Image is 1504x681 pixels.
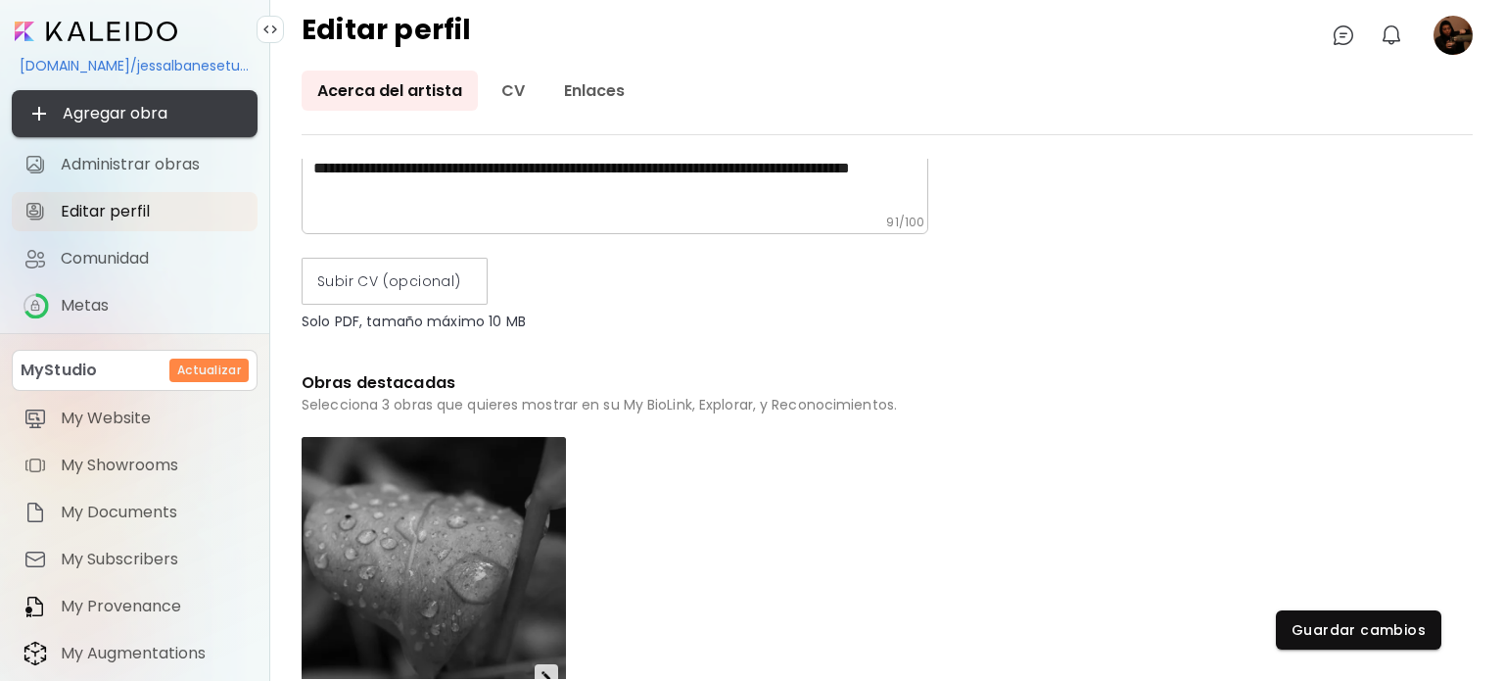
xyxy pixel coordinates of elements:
img: item [23,407,47,430]
a: iconcompleteMetas [12,286,258,325]
span: Administrar obras [61,155,246,174]
button: bellIcon [1375,19,1408,52]
p: MyStudio [21,359,97,382]
a: itemMy Provenance [12,587,258,626]
span: My Showrooms [61,456,246,475]
h6: 91 / 100 [886,215,924,230]
img: bellIcon [1380,24,1403,47]
span: My Augmentations [61,644,246,663]
div: [DOMAIN_NAME]/jessalbanesetucker [12,49,258,82]
img: collapse [262,22,278,37]
a: Enlaces [548,71,640,111]
button: Agregar obra [12,90,258,137]
h6: Actualizar [177,362,241,379]
span: My Website [61,409,246,428]
span: My Subscribers [61,550,246,569]
h6: Selecciona 3 obras que quieres mostrar en su My BioLink, Explorar, y Reconocimientos. [302,396,928,413]
img: Comunidad icon [23,247,47,270]
span: My Documents [61,503,246,522]
a: Acerca del artista [302,71,478,111]
p: Solo PDF, tamaño máximo 10 MB [302,313,928,330]
button: Guardar cambios [1276,610,1441,650]
span: Agregar obra [27,102,242,125]
a: CV [486,71,540,111]
img: Editar perfil icon [23,200,47,223]
a: Administrar obras iconAdministrar obras [12,145,258,184]
a: itemMy Showrooms [12,446,258,485]
a: itemMy Website [12,399,258,438]
a: itemMy Augmentations [12,634,258,673]
a: Comunidad iconComunidad [12,239,258,278]
img: item [23,454,47,477]
h6: Obras destacadas [302,369,928,396]
span: My Provenance [61,597,246,616]
img: item [23,548,47,571]
img: item [23,641,47,666]
a: itemMy Subscribers [12,540,258,579]
img: Administrar obras icon [23,153,47,176]
a: itemMy Documents [12,493,258,532]
h4: Editar perfil [302,16,472,55]
a: Editar perfil iconEditar perfil [12,192,258,231]
span: Guardar cambios [1292,620,1426,641]
label: Subir CV (opcional) [302,258,488,305]
span: Editar perfil [61,202,246,221]
img: chatIcon [1332,24,1355,47]
img: item [23,595,47,618]
span: Subir CV (opcional) [317,271,472,292]
span: Metas [61,296,246,316]
span: Comunidad [61,249,246,268]
img: item [23,501,47,524]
